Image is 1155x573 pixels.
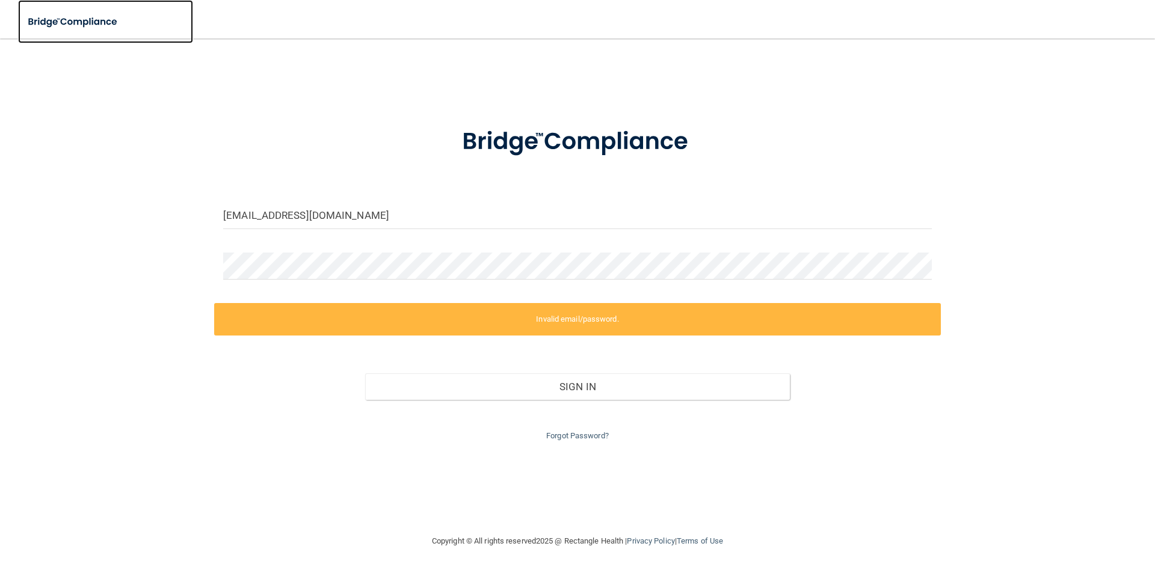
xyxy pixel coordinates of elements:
a: Terms of Use [677,536,723,545]
label: Invalid email/password. [214,303,941,336]
img: bridge_compliance_login_screen.278c3ca4.svg [437,111,718,173]
a: Forgot Password? [546,431,609,440]
input: Email [223,202,932,229]
button: Sign In [365,373,790,400]
iframe: Drift Widget Chat Controller [947,488,1141,536]
a: Privacy Policy [627,536,674,545]
div: Copyright © All rights reserved 2025 @ Rectangle Health | | [358,522,797,560]
img: bridge_compliance_login_screen.278c3ca4.svg [18,10,129,34]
